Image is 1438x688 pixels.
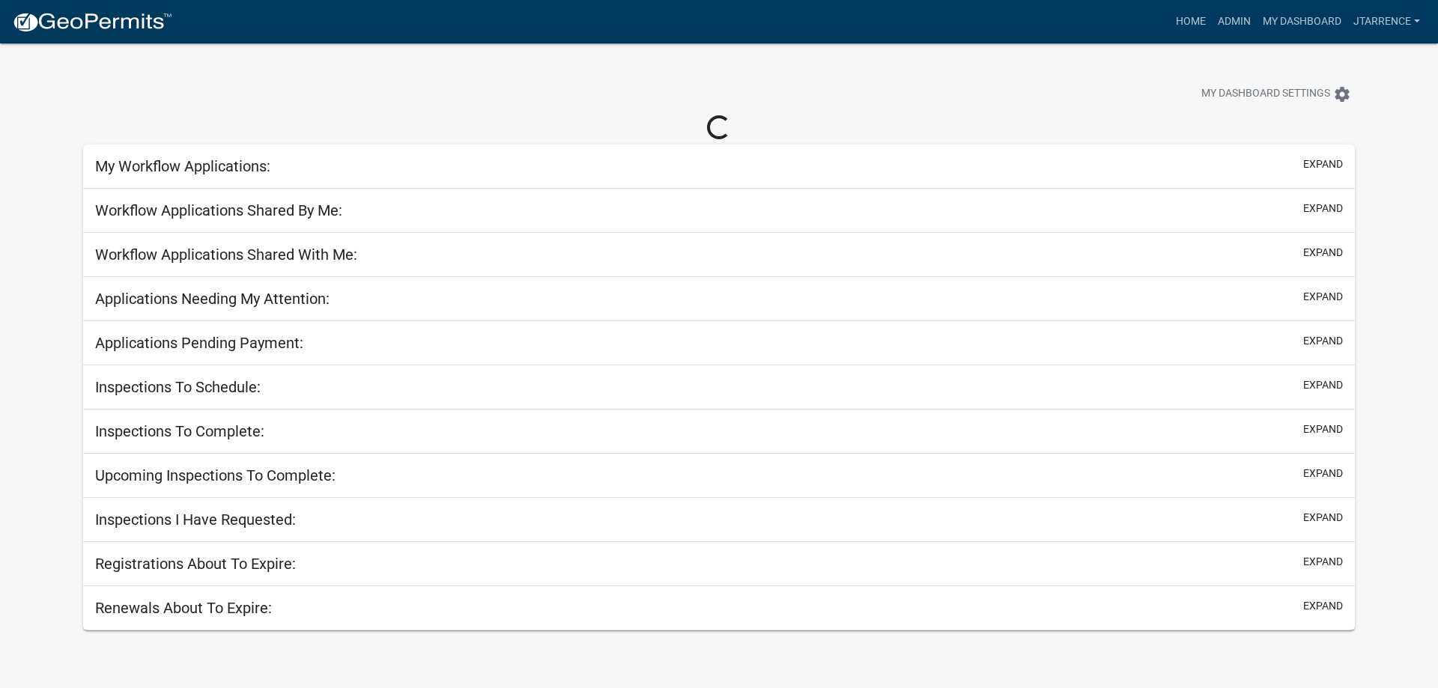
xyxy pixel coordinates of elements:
button: expand [1303,510,1343,526]
h5: Inspections To Schedule: [95,378,261,396]
button: expand [1303,245,1343,261]
button: expand [1303,333,1343,349]
a: Home [1170,7,1212,36]
button: expand [1303,466,1343,481]
a: Admin [1212,7,1257,36]
h5: Applications Needing My Attention: [95,290,330,308]
h5: Renewals About To Expire: [95,599,272,617]
button: expand [1303,554,1343,570]
a: jtarrence [1347,7,1426,36]
h5: Applications Pending Payment: [95,334,303,352]
button: expand [1303,598,1343,614]
a: My Dashboard [1257,7,1347,36]
h5: Inspections I Have Requested: [95,511,296,529]
h5: Workflow Applications Shared By Me: [95,201,342,219]
h5: My Workflow Applications: [95,157,270,175]
span: My Dashboard Settings [1201,85,1330,103]
h5: Registrations About To Expire: [95,555,296,573]
button: expand [1303,377,1343,393]
button: expand [1303,156,1343,172]
button: My Dashboard Settingssettings [1189,79,1363,109]
button: expand [1303,289,1343,305]
button: expand [1303,421,1343,437]
button: expand [1303,201,1343,216]
h5: Workflow Applications Shared With Me: [95,246,357,264]
h5: Inspections To Complete: [95,422,264,440]
h5: Upcoming Inspections To Complete: [95,466,336,484]
i: settings [1333,85,1351,103]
